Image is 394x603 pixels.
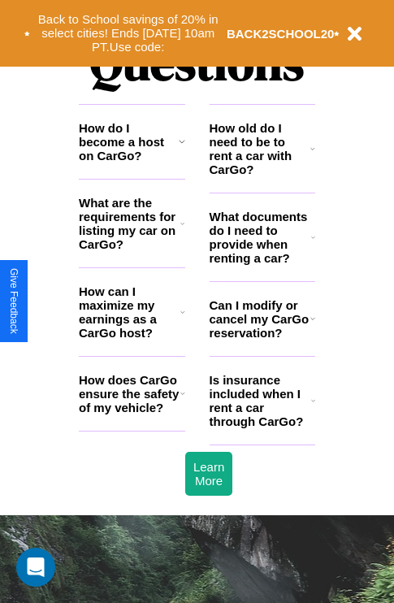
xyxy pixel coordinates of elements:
button: Learn More [185,452,232,496]
h3: What documents do I need to provide when renting a car? [210,210,312,265]
h3: How does CarGo ensure the safety of my vehicle? [79,373,180,414]
div: Give Feedback [8,268,19,334]
button: Back to School savings of 20% in select cities! Ends [DATE] 10am PT.Use code: [30,8,227,59]
h3: Can I modify or cancel my CarGo reservation? [210,298,310,340]
h3: Is insurance included when I rent a car through CarGo? [210,373,311,428]
div: Open Intercom Messenger [16,548,55,587]
b: BACK2SCHOOL20 [227,27,335,41]
h3: How old do I need to be to rent a car with CarGo? [210,121,311,176]
h3: How do I become a host on CarGo? [79,121,179,163]
h3: How can I maximize my earnings as a CarGo host? [79,284,180,340]
h3: What are the requirements for listing my car on CarGo? [79,196,180,251]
